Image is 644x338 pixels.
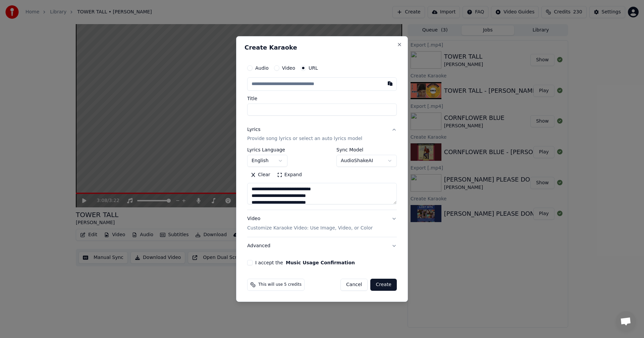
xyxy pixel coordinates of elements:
p: Provide song lyrics or select an auto lyrics model [247,136,362,142]
label: Audio [255,66,269,70]
button: Create [370,279,397,291]
button: Cancel [340,279,368,291]
div: Lyrics [247,126,260,133]
button: LyricsProvide song lyrics or select an auto lyrics model [247,121,397,148]
label: URL [309,66,318,70]
label: Title [247,96,397,101]
button: Expand [274,170,305,181]
label: Sync Model [336,148,397,152]
h2: Create Karaoke [245,45,399,51]
label: Lyrics Language [247,148,287,152]
button: Advanced [247,237,397,255]
span: This will use 5 credits [258,282,302,287]
p: Customize Karaoke Video: Use Image, Video, or Color [247,225,373,231]
div: LyricsProvide song lyrics or select an auto lyrics model [247,148,397,210]
button: Clear [247,170,274,181]
label: Video [282,66,295,70]
div: Video [247,216,373,232]
label: I accept the [255,260,355,265]
button: I accept the [286,260,355,265]
button: VideoCustomize Karaoke Video: Use Image, Video, or Color [247,210,397,237]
